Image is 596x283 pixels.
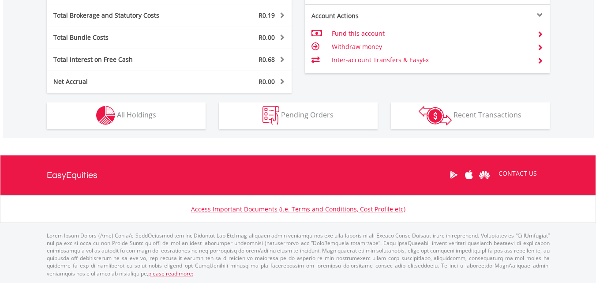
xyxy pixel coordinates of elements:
[332,27,530,40] td: Fund this account
[259,11,275,19] span: R0.19
[262,106,279,125] img: pending_instructions-wht.png
[419,106,452,125] img: transactions-zar-wht.png
[47,155,97,195] a: EasyEquities
[47,55,190,64] div: Total Interest on Free Cash
[332,40,530,53] td: Withdraw money
[148,270,193,277] a: please read more:
[281,110,334,120] span: Pending Orders
[47,232,550,277] p: Lorem Ipsum Dolors (Ame) Con a/e SeddOeiusmod tem InciDiduntut Lab Etd mag aliquaen admin veniamq...
[191,205,405,213] a: Access Important Documents (i.e. Terms and Conditions, Cost Profile etc)
[259,55,275,64] span: R0.68
[305,11,427,20] div: Account Actions
[259,77,275,86] span: R0.00
[477,161,492,189] a: Huawei
[259,33,275,42] span: R0.00
[446,161,461,189] a: Google Play
[391,102,550,129] button: Recent Transactions
[47,33,190,42] div: Total Bundle Costs
[454,110,521,120] span: Recent Transactions
[219,102,378,129] button: Pending Orders
[117,110,156,120] span: All Holdings
[47,102,206,129] button: All Holdings
[492,161,543,186] a: CONTACT US
[47,11,190,20] div: Total Brokerage and Statutory Costs
[332,53,530,67] td: Inter-account Transfers & EasyFx
[96,106,115,125] img: holdings-wht.png
[461,161,477,189] a: Apple
[47,77,190,86] div: Net Accrual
